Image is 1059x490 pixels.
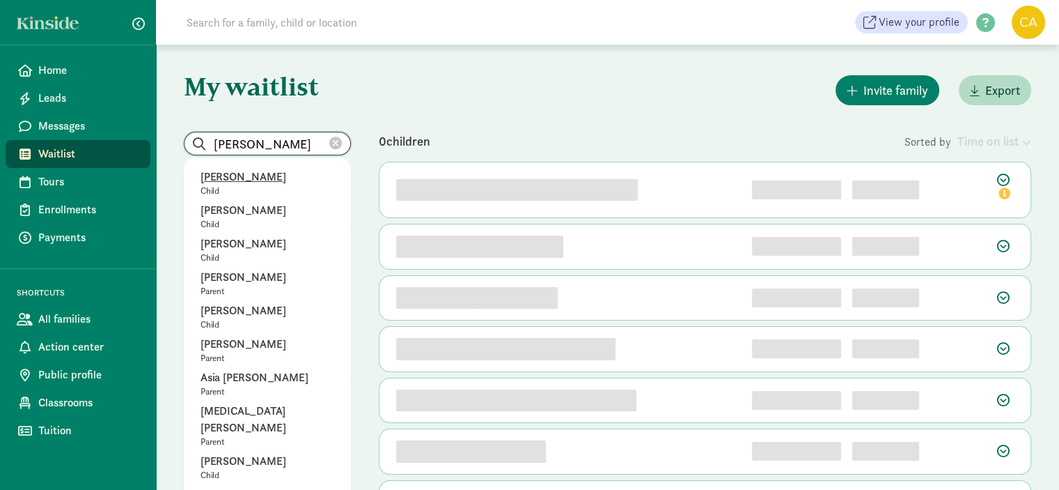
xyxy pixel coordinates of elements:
[201,403,334,436] p: [MEDICAL_DATA][PERSON_NAME]
[959,75,1031,105] button: Export
[852,339,919,358] div: [object Object]
[836,75,939,105] button: Invite family
[852,181,919,199] div: [object Object]
[6,168,150,196] a: Tours
[38,339,139,355] span: Action center
[38,62,139,79] span: Home
[6,84,150,112] a: Leads
[201,202,334,219] p: [PERSON_NAME]
[957,132,1031,151] div: Time on list
[752,339,841,358] div: 4
[201,386,334,397] p: Parent
[201,286,334,297] p: Parent
[201,236,334,252] p: [PERSON_NAME]
[396,236,563,258] div: uhn5kf40ahuz8d undefined
[201,336,334,353] p: [PERSON_NAME]
[852,289,919,307] div: [object Object]
[201,185,334,197] p: Child
[6,305,150,333] a: All families
[201,219,334,230] p: Child
[396,441,546,463] div: hm7aa72cs49 undefined
[6,140,150,168] a: Waitlist
[852,391,919,410] div: [object Object]
[201,436,334,447] p: Parent
[6,112,150,140] a: Messages
[396,179,638,201] div: bjup6skrkhw07v46u8i8y4sj1 undefined
[6,333,150,361] a: Action center
[904,132,1031,151] div: Sorted by
[852,237,919,256] div: [object Object]
[752,391,841,410] div: 5
[201,169,334,185] p: [PERSON_NAME]
[38,118,139,135] span: Messages
[6,196,150,224] a: Enrollments
[855,11,968,33] a: View your profile
[6,389,150,417] a: Classrooms
[201,252,334,263] p: Child
[201,303,334,319] p: [PERSON_NAME]
[38,201,139,218] span: Enrollments
[6,56,150,84] a: Home
[38,422,139,439] span: Tuition
[879,14,959,31] span: View your profile
[985,81,1020,100] span: Export
[6,224,150,252] a: Payments
[201,369,334,386] p: Asia [PERSON_NAME]
[38,146,139,162] span: Waitlist
[201,319,334,330] p: Child
[178,8,569,36] input: Search for a family, child or location
[396,338,615,360] div: ld5viuub12fiev5tubm0ipk undefined
[185,132,350,155] input: Search list...
[396,390,636,412] div: mx8nqxcgfznouattfbz03rgz2 undefined
[752,289,841,307] div: 3
[38,395,139,411] span: Classrooms
[6,361,150,389] a: Public profile
[184,72,351,100] h1: My waitlist
[201,470,334,481] p: Child
[752,237,841,256] div: 2
[396,287,558,309] div: dx16f1h8asfguz undefined
[379,132,904,151] div: 0 children
[201,453,334,470] p: [PERSON_NAME]
[989,423,1059,490] iframe: Chat Widget
[38,90,139,107] span: Leads
[6,417,150,445] a: Tuition
[863,81,928,100] span: Invite family
[38,311,139,328] span: All families
[752,181,841,199] div: 1
[201,269,334,286] p: [PERSON_NAME]
[38,367,139,383] span: Public profile
[38,229,139,246] span: Payments
[38,174,139,190] span: Tours
[752,442,841,461] div: 6
[201,353,334,364] p: Parent
[852,442,919,461] div: [object Object]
